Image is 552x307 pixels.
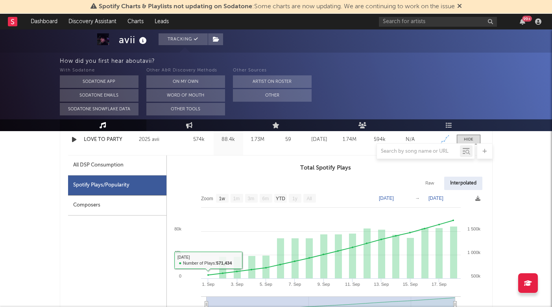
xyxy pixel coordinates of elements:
[377,148,460,155] input: Search by song name or URL
[292,196,297,201] text: 1y
[60,75,138,88] button: Sodatone App
[146,66,225,75] div: Other A&R Discovery Methods
[345,282,360,287] text: 11. Sep
[233,75,312,88] button: Artist on Roster
[317,282,330,287] text: 9. Sep
[233,66,312,75] div: Other Sources
[457,4,462,10] span: Dismiss
[84,136,135,144] a: LOVE TO PARTY
[444,177,482,190] div: Interpolated
[68,196,166,216] div: Composers
[146,89,225,102] button: Word Of Mouth
[186,136,212,144] div: 574k
[245,136,271,144] div: 1.73M
[73,161,124,170] div: All DSP Consumption
[60,103,138,115] button: Sodatone Snowflake Data
[99,4,455,10] span: : Some charts are now updating. We are continuing to work on the issue
[174,250,181,255] text: 40k
[146,103,225,115] button: Other Tools
[149,14,174,29] a: Leads
[202,282,214,287] text: 1. Sep
[233,89,312,102] button: Other
[397,136,423,144] div: N/A
[522,16,532,22] div: 99 +
[60,66,138,75] div: With Sodatone
[262,196,269,201] text: 6m
[247,196,254,201] text: 3m
[306,136,332,144] div: [DATE]
[471,274,480,278] text: 500k
[467,250,480,255] text: 1 000k
[367,136,393,144] div: 594k
[25,14,63,29] a: Dashboard
[379,17,497,27] input: Search for artists
[428,196,443,201] text: [DATE]
[119,33,149,46] div: avii
[99,4,252,10] span: Spotify Charts & Playlists not updating on Sodatone
[275,136,302,144] div: 59
[219,196,225,201] text: 1w
[402,282,417,287] text: 15. Sep
[288,282,301,287] text: 7. Sep
[432,282,447,287] text: 17. Sep
[306,196,312,201] text: All
[415,196,420,201] text: →
[60,89,138,102] button: Sodatone Emails
[122,14,149,29] a: Charts
[167,163,484,173] h3: Total Spotify Plays
[419,177,440,190] div: Raw
[379,196,394,201] text: [DATE]
[68,175,166,196] div: Spotify Plays/Popularity
[139,135,182,144] div: 2025 avii
[146,75,225,88] button: On My Own
[233,196,240,201] text: 1m
[201,196,213,201] text: Zoom
[520,18,525,25] button: 99+
[336,136,363,144] div: 1.74M
[63,14,122,29] a: Discovery Assistant
[68,155,166,175] div: All DSP Consumption
[260,282,272,287] text: 5. Sep
[275,196,285,201] text: YTD
[174,227,181,231] text: 80k
[159,33,208,45] button: Tracking
[179,274,181,278] text: 0
[231,282,243,287] text: 3. Sep
[467,227,480,231] text: 1 500k
[374,282,389,287] text: 13. Sep
[216,136,241,144] div: 88.4k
